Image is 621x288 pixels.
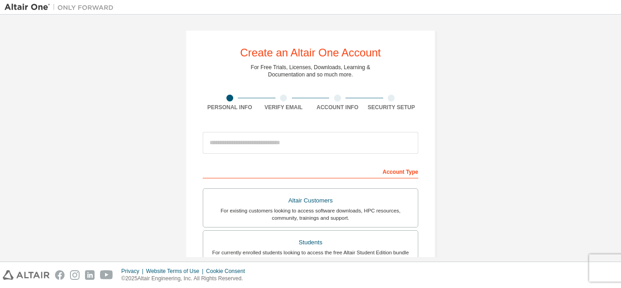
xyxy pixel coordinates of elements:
[310,104,365,111] div: Account Info
[365,104,419,111] div: Security Setup
[209,207,412,222] div: For existing customers looking to access software downloads, HPC resources, community, trainings ...
[206,268,250,275] div: Cookie Consent
[209,249,412,263] div: For currently enrolled students looking to access the free Altair Student Edition bundle and all ...
[3,270,50,280] img: altair_logo.svg
[55,270,65,280] img: facebook.svg
[121,268,146,275] div: Privacy
[257,104,311,111] div: Verify Email
[100,270,113,280] img: youtube.svg
[146,268,206,275] div: Website Terms of Use
[203,164,418,178] div: Account Type
[240,47,381,58] div: Create an Altair One Account
[85,270,95,280] img: linkedin.svg
[251,64,371,78] div: For Free Trials, Licenses, Downloads, Learning & Documentation and so much more.
[203,104,257,111] div: Personal Info
[70,270,80,280] img: instagram.svg
[209,236,412,249] div: Students
[5,3,118,12] img: Altair One
[121,275,250,283] p: © 2025 Altair Engineering, Inc. All Rights Reserved.
[209,194,412,207] div: Altair Customers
